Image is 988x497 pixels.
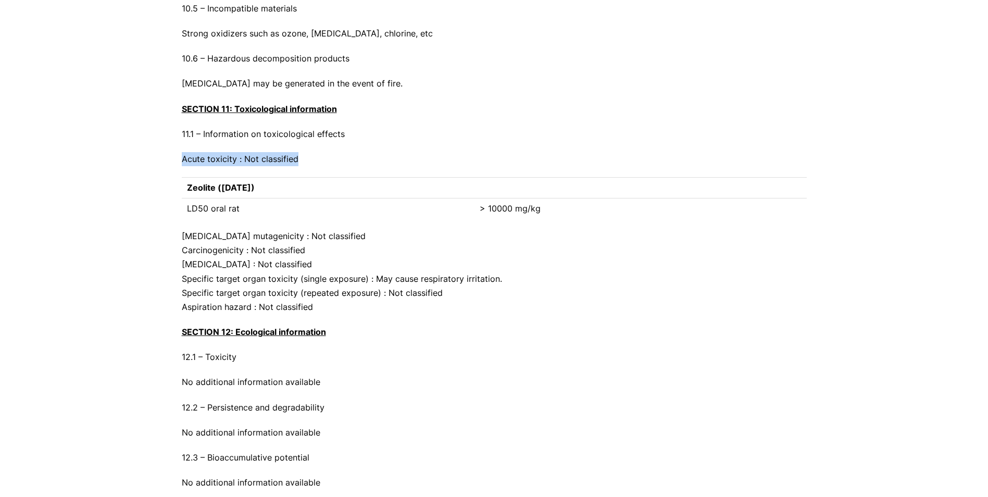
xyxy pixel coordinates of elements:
[182,401,807,415] p: 12.2 – Persistence and degradability
[182,127,807,141] p: 11.1 – Information on toxicological effects
[187,182,255,193] strong: Zeolite ([DATE])
[182,152,807,166] p: Acute toxicity : Not classified
[182,27,807,41] p: Strong oxidizers such as ozone, [MEDICAL_DATA], chlorine, etc
[182,451,807,465] p: 12.3 – Bioaccumulative potential
[182,426,807,440] p: No additional information available
[182,350,807,364] p: 12.1 – Toxicity
[182,198,475,218] td: LD50 oral rat
[182,229,807,314] p: [MEDICAL_DATA] mutagenicity : Not classified Carcinogenicity : Not classified [MEDICAL_DATA] : No...
[182,476,807,490] p: No additional information available
[182,2,807,16] p: 10.5 – Incompatible materials
[182,375,807,389] p: No additional information available
[182,52,807,66] p: 10.6 – Hazardous decomposition products
[474,198,806,218] td: > 10000 mg/kg
[182,327,326,337] strong: SECTION 12: Ecological information
[182,77,807,91] p: [MEDICAL_DATA] may be generated in the event of fire.
[182,104,337,114] strong: SECTION 11: Toxicological information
